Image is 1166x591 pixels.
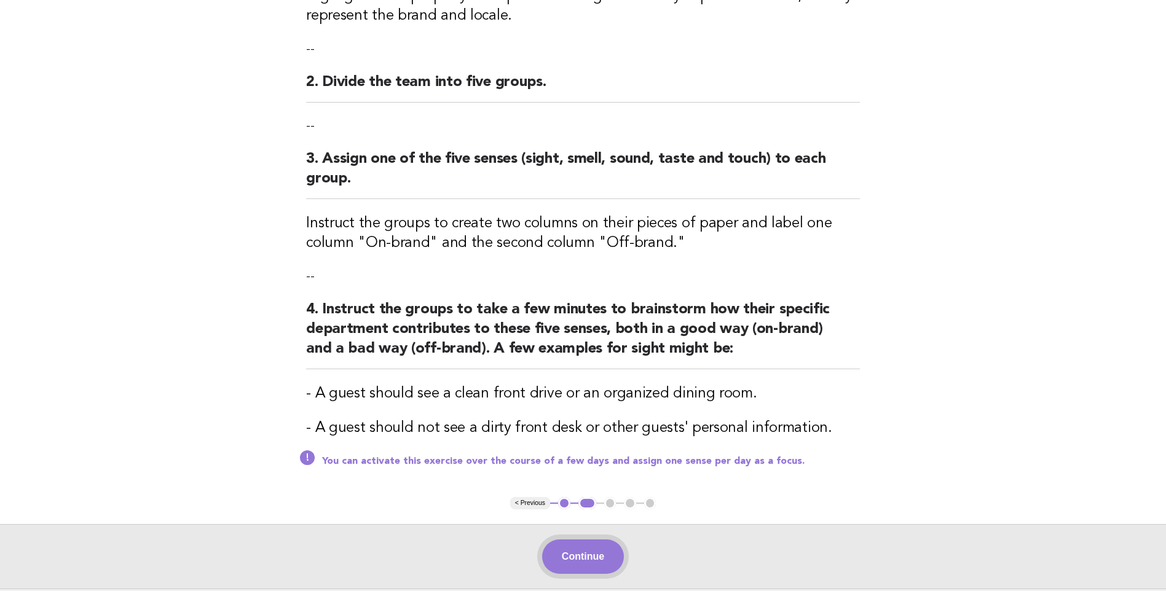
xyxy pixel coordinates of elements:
button: Continue [542,539,624,574]
button: 2 [578,497,596,509]
h3: Instruct the groups to create two columns on their pieces of paper and label one column "On-brand... [306,214,860,253]
h2: 2. Divide the team into five groups. [306,72,860,103]
p: -- [306,268,860,285]
h2: 3. Assign one of the five senses (sight, smell, sound, taste and touch) to each group. [306,149,860,199]
h3: - A guest should see a clean front drive or an organized dining room. [306,384,860,404]
p: You can activate this exercise over the course of a few days and assign one sense per day as a fo... [322,455,860,468]
h3: - A guest should not see a dirty front desk or other guests' personal information. [306,418,860,438]
p: -- [306,117,860,135]
h2: 4. Instruct the groups to take a few minutes to brainstorm how their specific department contribu... [306,300,860,369]
button: 1 [558,497,570,509]
button: < Previous [510,497,550,509]
p: -- [306,41,860,58]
